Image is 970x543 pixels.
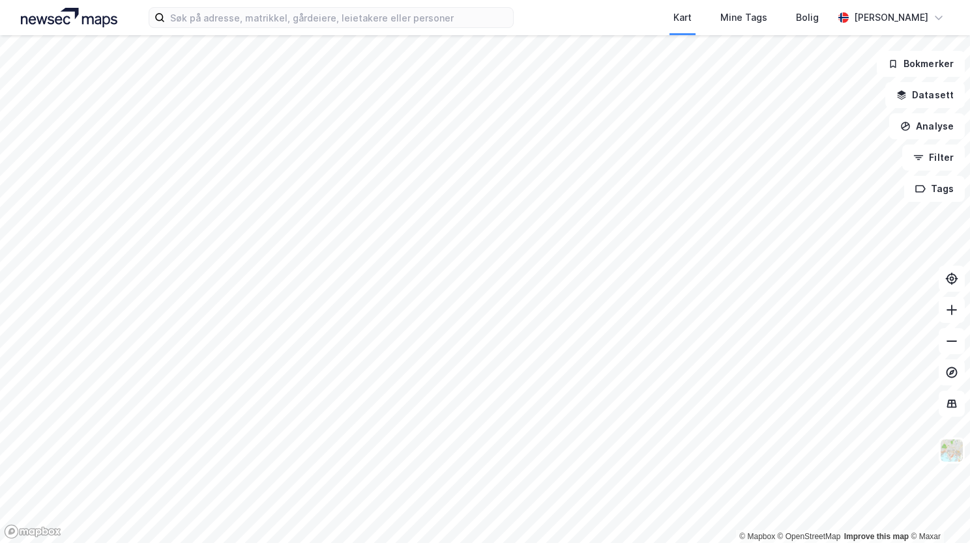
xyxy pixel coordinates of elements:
div: Bolig [796,10,819,25]
iframe: Chat Widget [905,480,970,543]
img: logo.a4113a55bc3d86da70a041830d287a7e.svg [21,8,117,27]
div: Kart [673,10,692,25]
input: Søk på adresse, matrikkel, gårdeiere, leietakere eller personer [165,8,513,27]
div: [PERSON_NAME] [854,10,928,25]
div: Mine Tags [720,10,767,25]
